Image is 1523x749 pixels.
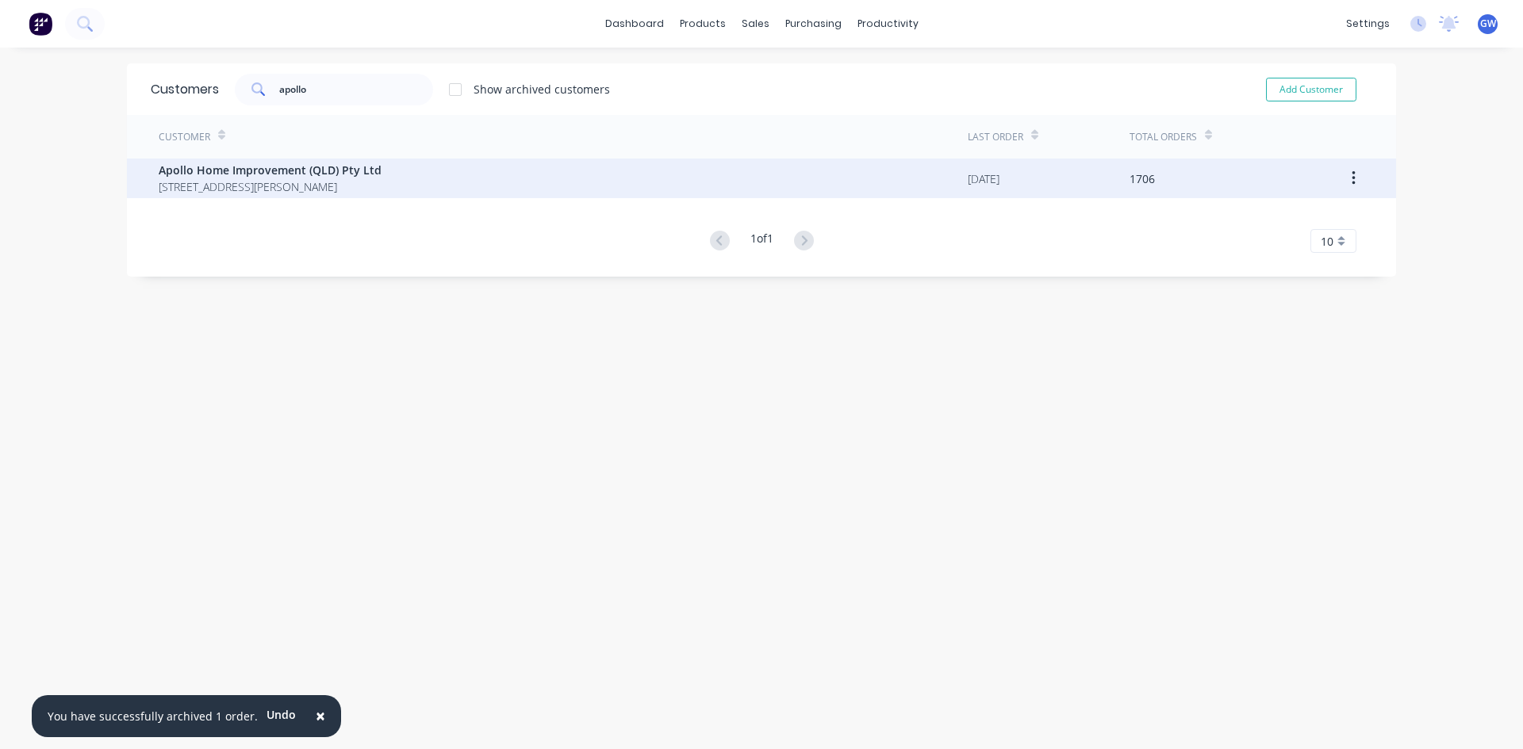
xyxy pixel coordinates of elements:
[1266,78,1356,101] button: Add Customer
[159,130,210,144] div: Customer
[1130,130,1197,144] div: Total Orders
[474,81,610,97] div: Show archived customers
[1130,170,1155,187] div: 1706
[300,697,341,736] button: Close
[258,703,305,727] button: Undo
[1480,17,1496,31] span: GW
[316,705,325,727] span: ×
[597,12,672,36] a: dashboard
[968,170,999,187] div: [DATE]
[734,12,777,36] div: sales
[1338,12,1398,36] div: settings
[29,12,52,36] img: Factory
[159,162,382,178] span: Apollo Home Improvement (QLD) Pty Ltd
[968,130,1023,144] div: Last Order
[48,708,258,724] div: You have successfully archived 1 order.
[850,12,926,36] div: productivity
[1321,233,1333,250] span: 10
[279,74,434,105] input: Search customers...
[159,178,382,195] span: [STREET_ADDRESS][PERSON_NAME]
[777,12,850,36] div: purchasing
[672,12,734,36] div: products
[750,230,773,253] div: 1 of 1
[151,80,219,99] div: Customers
